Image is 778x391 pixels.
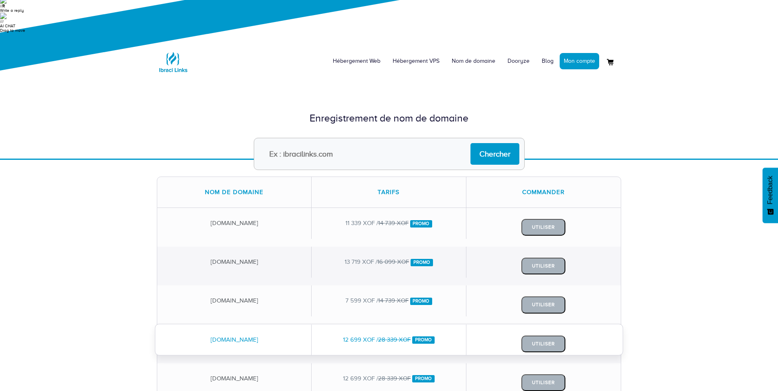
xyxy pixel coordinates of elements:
[312,177,466,208] div: Tarifs
[378,375,411,382] del: 28 339 XOF
[521,296,565,313] button: Utiliser
[157,285,312,316] div: [DOMAIN_NAME]
[521,336,565,352] button: Utiliser
[521,374,565,391] button: Utiliser
[157,208,312,239] div: [DOMAIN_NAME]
[157,325,312,355] div: [DOMAIN_NAME]
[501,49,536,73] a: Dooryze
[387,49,446,73] a: Hébergement VPS
[470,143,519,165] input: Chercher
[412,375,435,382] span: Promo
[536,49,560,73] a: Blog
[312,247,466,277] div: 13 719 XOF /
[521,219,565,236] button: Utiliser
[157,46,189,78] img: Logo Ibraci Links
[560,53,599,69] a: Mon compte
[610,265,773,355] iframe: Drift Widget Chat Window
[411,259,433,266] span: Promo
[737,350,768,381] iframe: Drift Widget Chat Controller
[378,336,411,343] del: 28 339 XOF
[377,258,409,265] del: 16 099 XOF
[767,176,774,204] span: Feedback
[412,336,435,344] span: Promo
[378,220,409,226] del: 14 739 XOF
[157,247,312,277] div: [DOMAIN_NAME]
[410,220,433,228] span: Promo
[157,111,621,126] div: Enregistrement de nom de domaine
[157,39,189,78] a: Logo Ibraci Links
[312,325,466,355] div: 12 699 XOF /
[763,168,778,223] button: Feedback - Afficher l’enquête
[254,138,525,170] input: Ex : ibracilinks.com
[466,177,621,208] div: Commander
[312,285,466,316] div: 7 599 XOF /
[521,258,565,274] button: Utiliser
[327,49,387,73] a: Hébergement Web
[157,177,312,208] div: Nom de domaine
[446,49,501,73] a: Nom de domaine
[410,298,433,305] span: Promo
[312,208,466,239] div: 11 339 XOF /
[378,297,409,304] del: 14 739 XOF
